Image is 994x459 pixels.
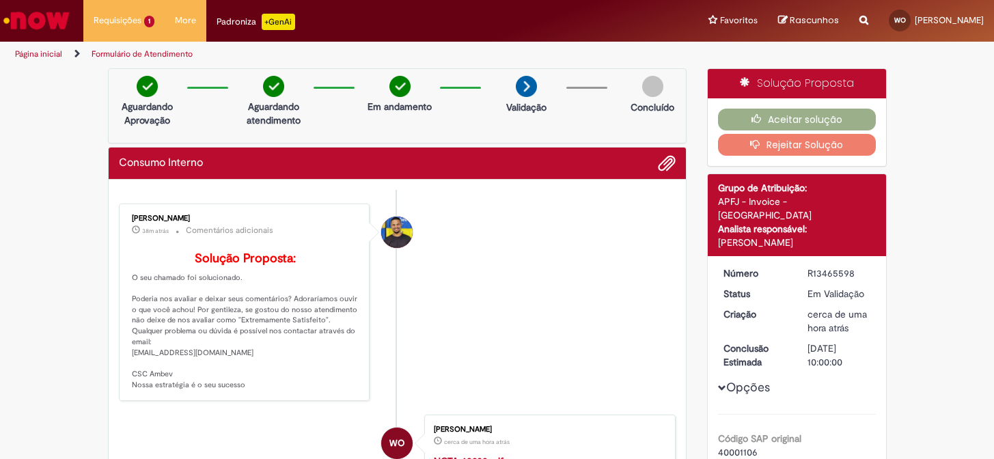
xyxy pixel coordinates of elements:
span: Favoritos [720,14,758,27]
span: [PERSON_NAME] [915,14,984,26]
span: More [175,14,196,27]
p: Aguardando atendimento [240,100,307,127]
p: +GenAi [262,14,295,30]
a: Rascunhos [778,14,839,27]
div: Analista responsável: [718,222,876,236]
div: [DATE] 10:00:00 [807,342,871,369]
div: Solução Proposta [708,69,886,98]
div: Grupo de Atribuição: [718,181,876,195]
h2: Consumo Interno Histórico de tíquete [119,157,203,169]
p: O seu chamado foi solucionado. Poderia nos avaliar e deixar seus comentários? Adoraríamos ouvir o... [132,252,359,391]
span: cerca de uma hora atrás [807,308,867,334]
span: Rascunhos [790,14,839,27]
div: Padroniza [217,14,295,30]
div: Walter Oliveira [381,428,413,459]
ul: Trilhas de página [10,42,652,67]
button: Aceitar solução [718,109,876,130]
dt: Criação [713,307,797,321]
button: Rejeitar Solução [718,134,876,156]
span: 1 [144,16,154,27]
time: 31/08/2025 11:24:15 [444,438,510,446]
div: [PERSON_NAME] [434,426,661,434]
dt: Status [713,287,797,301]
img: check-circle-green.png [137,76,158,97]
dt: Número [713,266,797,280]
b: Solução Proposta: [195,251,296,266]
div: R13465598 [807,266,871,280]
img: ServiceNow [1,7,72,34]
img: arrow-next.png [516,76,537,97]
div: 31/08/2025 11:24:52 [807,307,871,335]
a: Formulário de Atendimento [92,48,193,59]
span: Requisições [94,14,141,27]
div: [PERSON_NAME] [132,214,359,223]
time: 31/08/2025 12:12:20 [142,227,169,235]
a: Página inicial [15,48,62,59]
dt: Conclusão Estimada [713,342,797,369]
div: [PERSON_NAME] [718,236,876,249]
span: 38m atrás [142,227,169,235]
p: Em andamento [368,100,432,113]
img: img-circle-grey.png [642,76,663,97]
p: Validação [506,100,547,114]
span: WO [894,16,906,25]
small: Comentários adicionais [186,225,273,236]
span: cerca de uma hora atrás [444,438,510,446]
p: Aguardando Aprovação [114,100,180,127]
div: APFJ - Invoice - [GEOGRAPHIC_DATA] [718,195,876,222]
div: André Junior [381,217,413,248]
img: check-circle-green.png [263,76,284,97]
div: Em Validação [807,287,871,301]
button: Adicionar anexos [658,154,676,172]
time: 31/08/2025 11:24:52 [807,308,867,334]
b: Código SAP original [718,432,801,445]
img: check-circle-green.png [389,76,411,97]
span: 40001106 [718,446,758,458]
p: Concluído [631,100,674,114]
